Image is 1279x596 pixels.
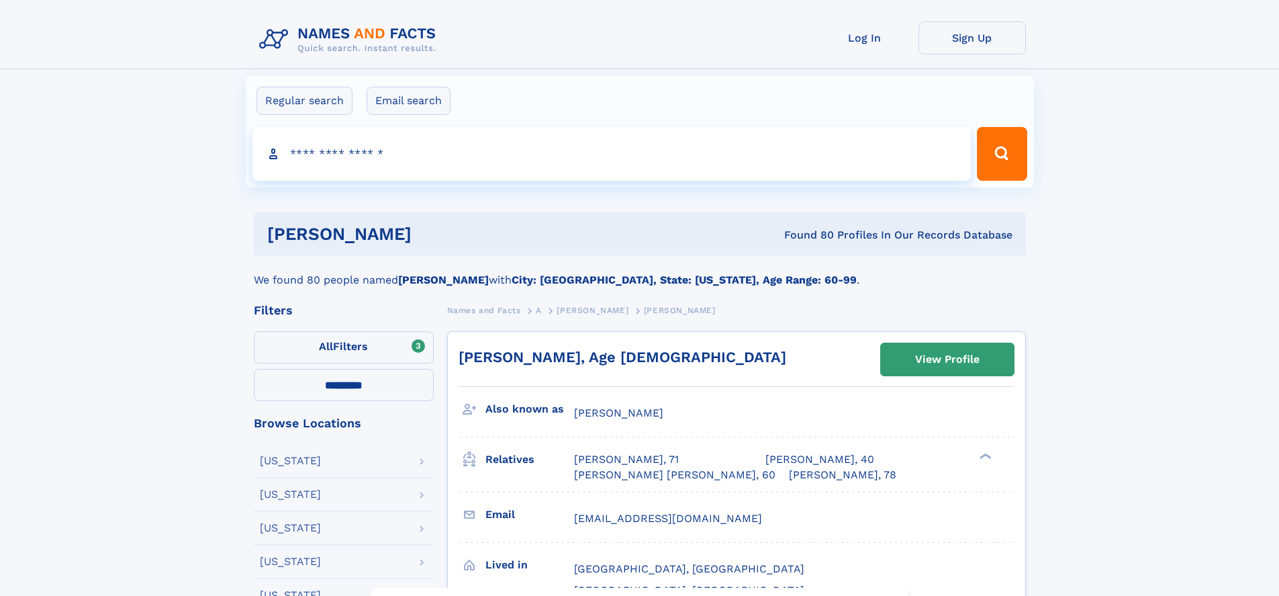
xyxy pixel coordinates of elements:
div: View Profile [915,344,980,375]
a: Names and Facts [447,302,521,318]
a: [PERSON_NAME], 78 [789,468,896,482]
label: Regular search [256,87,352,115]
div: [US_STATE] [260,556,321,567]
div: Filters [254,304,434,316]
a: Sign Up [918,22,1026,54]
div: We found 80 people named with . [254,256,1026,288]
span: [PERSON_NAME] [557,306,628,315]
div: ❯ [976,452,992,461]
span: All [319,340,333,353]
span: [GEOGRAPHIC_DATA], [GEOGRAPHIC_DATA] [574,562,804,575]
span: [EMAIL_ADDRESS][DOMAIN_NAME] [574,512,762,525]
img: Logo Names and Facts [254,22,447,58]
h1: [PERSON_NAME] [267,226,598,243]
div: [US_STATE] [260,456,321,466]
input: search input [252,127,972,181]
span: [PERSON_NAME] [644,306,716,315]
b: [PERSON_NAME] [398,273,489,286]
div: Found 80 Profiles In Our Records Database [598,228,1012,243]
a: A [536,302,542,318]
h3: Relatives [485,448,574,471]
span: A [536,306,542,315]
a: View Profile [881,343,1014,376]
a: [PERSON_NAME] [557,302,628,318]
button: Search Button [977,127,1027,181]
h3: Lived in [485,554,574,577]
a: Log In [811,22,918,54]
label: Email search [367,87,451,115]
a: [PERSON_NAME], 71 [574,452,679,467]
div: Browse Locations [254,417,434,429]
b: City: [GEOGRAPHIC_DATA], State: [US_STATE], Age Range: 60-99 [512,273,857,286]
a: [PERSON_NAME], 40 [765,452,874,467]
a: [PERSON_NAME], Age [DEMOGRAPHIC_DATA] [459,349,786,366]
a: [PERSON_NAME] [PERSON_NAME], 60 [574,468,775,482]
div: [US_STATE] [260,523,321,534]
h3: Also known as [485,398,574,421]
label: Filters [254,331,434,364]
span: [PERSON_NAME] [574,407,663,419]
div: [US_STATE] [260,489,321,500]
h3: Email [485,503,574,526]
